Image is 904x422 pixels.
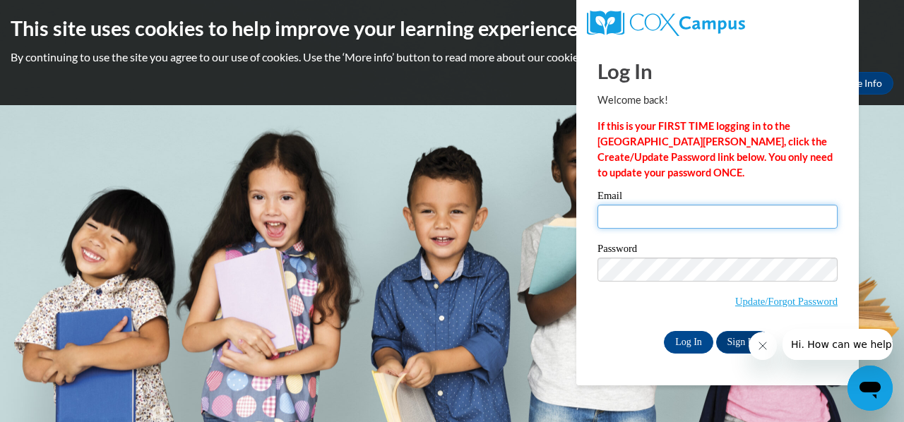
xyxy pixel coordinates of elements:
[597,120,833,179] strong: If this is your FIRST TIME logging in to the [GEOGRAPHIC_DATA][PERSON_NAME], click the Create/Upd...
[597,56,838,85] h1: Log In
[11,49,893,65] p: By continuing to use the site you agree to our use of cookies. Use the ‘More info’ button to read...
[749,332,777,360] iframe: Close message
[11,14,893,42] h2: This site uses cookies to help improve your learning experience.
[597,191,838,205] label: Email
[597,92,838,108] p: Welcome back!
[587,11,745,36] img: COX Campus
[827,72,893,95] a: More Info
[664,331,713,354] input: Log In
[735,296,838,307] a: Update/Forgot Password
[716,331,771,354] a: Sign Up
[783,329,893,360] iframe: Message from company
[597,243,838,258] label: Password
[847,366,893,411] iframe: Button to launch messaging window
[8,10,114,21] span: Hi. How can we help?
